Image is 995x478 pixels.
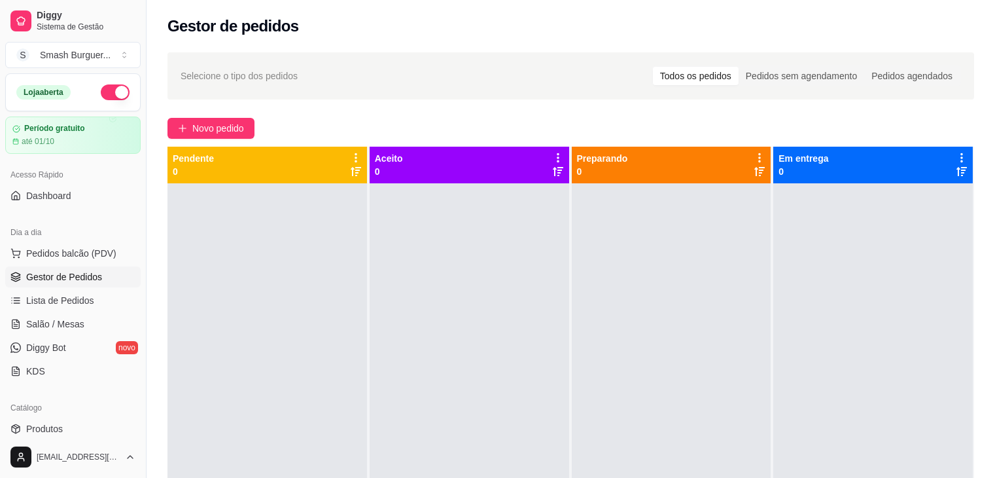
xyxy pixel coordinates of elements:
p: Pendente [173,152,214,165]
span: Lista de Pedidos [26,294,94,307]
span: S [16,48,29,62]
button: Select a team [5,42,141,68]
button: Pedidos balcão (PDV) [5,243,141,264]
p: Em entrega [778,152,828,165]
h2: Gestor de pedidos [167,16,299,37]
p: 0 [577,165,628,178]
button: Alterar Status [101,84,130,100]
a: Gestor de Pedidos [5,267,141,287]
a: DiggySistema de Gestão [5,5,141,37]
a: Diggy Botnovo [5,337,141,358]
div: Todos os pedidos [653,67,739,85]
span: Diggy [37,10,135,22]
div: Pedidos sem agendamento [739,67,864,85]
div: Dia a dia [5,222,141,243]
a: Período gratuitoaté 01/10 [5,117,141,154]
span: [EMAIL_ADDRESS][DOMAIN_NAME] [37,452,120,462]
p: 0 [778,165,828,178]
span: Dashboard [26,189,71,202]
span: Sistema de Gestão [37,22,135,32]
span: Selecione o tipo dos pedidos [181,69,298,83]
a: KDS [5,361,141,382]
a: Dashboard [5,185,141,206]
span: Produtos [26,422,63,435]
button: Novo pedido [167,118,254,139]
p: Aceito [375,152,403,165]
span: Gestor de Pedidos [26,270,102,284]
span: Pedidos balcão (PDV) [26,247,116,260]
span: Salão / Mesas [26,318,84,331]
span: Novo pedido [192,121,244,136]
div: Acesso Rápido [5,164,141,185]
article: Período gratuito [24,124,85,134]
a: Produtos [5,418,141,439]
a: Lista de Pedidos [5,290,141,311]
span: KDS [26,365,45,378]
span: Diggy Bot [26,341,66,354]
span: plus [178,124,187,133]
div: Catálogo [5,397,141,418]
div: Smash Burguer ... [40,48,111,62]
button: [EMAIL_ADDRESS][DOMAIN_NAME] [5,441,141,473]
article: até 01/10 [22,136,54,147]
p: Preparando [577,152,628,165]
p: 0 [375,165,403,178]
a: Salão / Mesas [5,314,141,335]
div: Pedidos agendados [864,67,960,85]
div: Loja aberta [16,85,71,100]
p: 0 [173,165,214,178]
